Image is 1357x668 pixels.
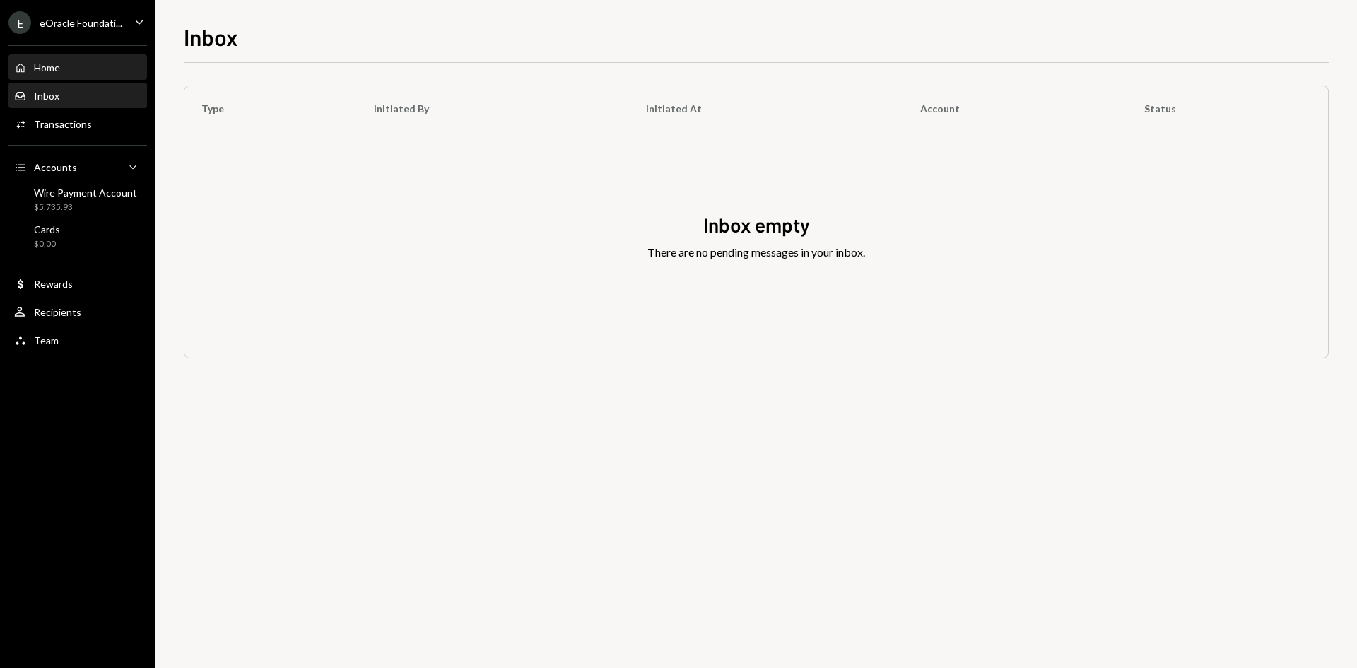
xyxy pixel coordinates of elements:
div: Rewards [34,278,73,290]
div: Cards [34,223,60,235]
a: Wire Payment Account$5,735.93 [8,182,147,216]
th: Type [184,86,357,131]
div: Wire Payment Account [34,187,137,199]
th: Initiated At [629,86,903,131]
a: Recipients [8,299,147,324]
th: Status [1127,86,1328,131]
a: Inbox [8,83,147,108]
div: $5,735.93 [34,201,137,213]
a: Team [8,327,147,353]
th: Initiated By [357,86,629,131]
a: Transactions [8,111,147,136]
div: Team [34,334,59,346]
th: Account [903,86,1127,131]
div: Accounts [34,161,77,173]
a: Accounts [8,154,147,180]
div: Recipients [34,306,81,318]
a: Rewards [8,271,147,296]
div: eOracle Foundati... [40,17,122,29]
div: Inbox empty [703,211,810,239]
a: Cards$0.00 [8,219,147,253]
div: There are no pending messages in your inbox. [647,244,865,261]
div: E [8,11,31,34]
a: Home [8,54,147,80]
div: Transactions [34,118,92,130]
div: Inbox [34,90,59,102]
div: Home [34,61,60,74]
div: $0.00 [34,238,60,250]
h1: Inbox [184,23,238,51]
